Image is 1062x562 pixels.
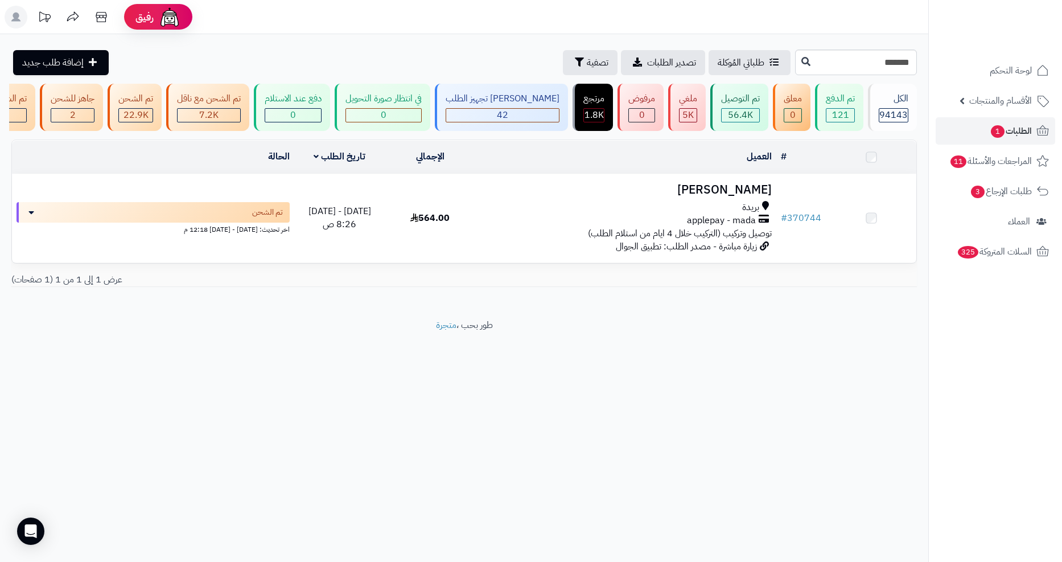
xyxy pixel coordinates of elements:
span: لوحة التحكم [990,63,1032,79]
a: الكل94143 [866,84,919,131]
img: ai-face.png [158,6,181,28]
div: [PERSON_NAME] تجهيز الطلب [446,92,559,105]
a: الطلبات1 [936,117,1055,145]
h3: [PERSON_NAME] [480,183,772,196]
span: 3 [971,186,985,198]
span: 0 [790,108,796,122]
a: دفع عند الاستلام 0 [252,84,332,131]
a: الحالة [268,150,290,163]
a: الإجمالي [416,150,444,163]
div: تم الدفع [826,92,855,105]
span: 5K [682,108,694,122]
a: في انتظار صورة التحويل 0 [332,84,433,131]
span: طلبات الإرجاع [970,183,1032,199]
a: تحديثات المنصة [30,6,59,31]
a: العملاء [936,208,1055,235]
span: applepay - mada [687,214,756,227]
span: الأقسام والمنتجات [969,93,1032,109]
img: logo-2.png [985,31,1051,55]
span: 121 [832,108,849,122]
div: دفع عند الاستلام [265,92,322,105]
div: مرتجع [583,92,604,105]
a: طلبات الإرجاع3 [936,178,1055,205]
a: طلباتي المُوكلة [709,50,791,75]
a: السلات المتروكة325 [936,238,1055,265]
span: 2 [70,108,76,122]
div: الكل [879,92,908,105]
span: المراجعات والأسئلة [949,153,1032,169]
a: مرفوض 0 [615,84,666,131]
span: 7.2K [199,108,219,122]
div: معلق [784,92,802,105]
button: تصفية [563,50,618,75]
span: تم الشحن [252,207,283,218]
span: توصيل وتركيب (التركيب خلال 4 ايام من استلام الطلب) [588,227,772,240]
a: مرتجع 1.8K [570,84,615,131]
a: [PERSON_NAME] تجهيز الطلب 42 [433,84,570,131]
a: تم الشحن مع ناقل 7.2K [164,84,252,131]
span: 94143 [879,108,908,122]
span: 0 [639,108,645,122]
span: تصفية [587,56,608,69]
a: تاريخ الطلب [314,150,365,163]
a: معلق 0 [771,84,813,131]
a: إضافة طلب جديد [13,50,109,75]
a: تم التوصيل 56.4K [708,84,771,131]
span: 325 [958,246,978,259]
div: 1804 [584,109,604,122]
div: اخر تحديث: [DATE] - [DATE] 12:18 م [17,223,290,235]
span: الطلبات [990,123,1032,139]
div: 7223 [178,109,240,122]
span: طلباتي المُوكلة [718,56,764,69]
span: 0 [381,108,386,122]
a: العميل [747,150,772,163]
span: 42 [497,108,508,122]
div: 0 [629,109,655,122]
div: تم الشحن مع ناقل [177,92,241,105]
a: متجرة [436,318,456,332]
a: تصدير الطلبات [621,50,705,75]
div: 0 [784,109,801,122]
div: في انتظار صورة التحويل [345,92,422,105]
div: ملغي [679,92,697,105]
span: # [781,211,787,225]
div: 0 [346,109,421,122]
div: Open Intercom Messenger [17,518,44,545]
span: رفيق [135,10,154,24]
div: 42 [446,109,559,122]
span: 11 [950,155,966,168]
span: تصدير الطلبات [647,56,696,69]
span: 22.9K [124,108,149,122]
div: 0 [265,109,321,122]
a: المراجعات والأسئلة11 [936,147,1055,175]
a: تم الدفع 121 [813,84,866,131]
a: لوحة التحكم [936,57,1055,84]
div: جاهز للشحن [51,92,94,105]
span: 1.8K [584,108,604,122]
span: بريدة [742,201,759,214]
a: تم الشحن 22.9K [105,84,164,131]
span: 564.00 [410,211,450,225]
span: السلات المتروكة [957,244,1032,260]
span: إضافة طلب جديد [22,56,84,69]
div: 2 [51,109,94,122]
div: عرض 1 إلى 1 من 1 (1 صفحات) [3,273,464,286]
div: 22898 [119,109,153,122]
div: تم الشحن [118,92,153,105]
span: [DATE] - [DATE] 8:26 ص [308,204,371,231]
div: 121 [826,109,854,122]
div: مرفوض [628,92,655,105]
a: ملغي 5K [666,84,708,131]
a: # [781,150,787,163]
span: 56.4K [728,108,753,122]
a: #370744 [781,211,821,225]
span: زيارة مباشرة - مصدر الطلب: تطبيق الجوال [616,240,757,253]
span: 1 [991,125,1005,138]
span: 0 [290,108,296,122]
div: 56436 [722,109,759,122]
div: 4954 [680,109,697,122]
div: تم التوصيل [721,92,760,105]
span: العملاء [1008,214,1030,229]
a: جاهز للشحن 2 [38,84,105,131]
